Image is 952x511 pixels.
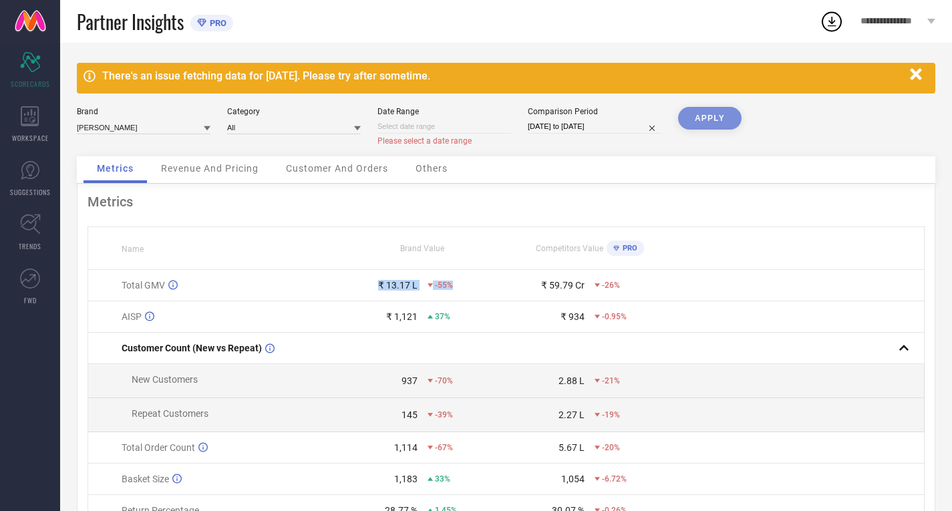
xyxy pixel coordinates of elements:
div: Brand [77,107,210,116]
span: -39% [435,410,453,419]
div: 5.67 L [559,442,585,453]
div: ₹ 934 [561,311,585,322]
div: There's an issue fetching data for [DATE]. Please try after sometime. [102,69,903,82]
span: Customer Count (New vs Repeat) [122,343,262,353]
span: Competitors Value [536,244,603,253]
span: TRENDS [19,241,41,251]
span: -26% [602,281,620,290]
span: AISP [122,311,142,322]
div: 937 [402,375,418,386]
span: Please select a date range [377,136,472,146]
div: 2.88 L [559,375,585,386]
span: 37% [435,312,450,321]
span: Total Order Count [122,442,195,453]
div: 1,054 [561,474,585,484]
div: ₹ 59.79 Cr [541,280,585,291]
span: Metrics [97,163,134,174]
span: SUGGESTIONS [10,187,51,197]
div: Category [227,107,361,116]
div: Open download list [820,9,844,33]
div: 1,183 [394,474,418,484]
span: PRO [206,18,226,28]
span: Repeat Customers [132,408,208,419]
span: Customer And Orders [286,163,388,174]
input: Select comparison period [528,120,661,134]
span: New Customers [132,374,198,385]
span: PRO [619,244,637,252]
span: FWD [24,295,37,305]
div: ₹ 13.17 L [378,280,418,291]
div: Comparison Period [528,107,661,116]
span: -70% [435,376,453,385]
span: 33% [435,474,450,484]
div: ₹ 1,121 [386,311,418,322]
span: Revenue And Pricing [161,163,259,174]
div: Metrics [88,194,925,210]
div: 1,114 [394,442,418,453]
input: Select date range [377,120,511,134]
span: Name [122,244,144,254]
span: SCORECARDS [11,79,50,89]
span: Total GMV [122,280,165,291]
div: 2.27 L [559,409,585,420]
span: -20% [602,443,620,452]
div: 145 [402,409,418,420]
span: -6.72% [602,474,627,484]
span: -19% [602,410,620,419]
span: -0.95% [602,312,627,321]
div: Date Range [377,107,511,116]
span: Partner Insights [77,8,184,35]
span: -21% [602,376,620,385]
span: Others [416,163,448,174]
span: WORKSPACE [12,133,49,143]
span: -67% [435,443,453,452]
span: -55% [435,281,453,290]
span: Basket Size [122,474,169,484]
span: Brand Value [400,244,444,253]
